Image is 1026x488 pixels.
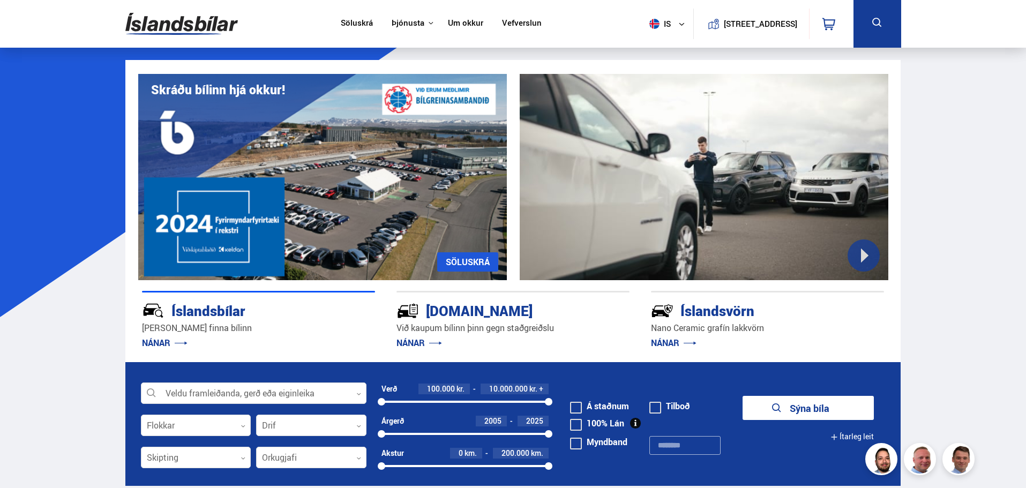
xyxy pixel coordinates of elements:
button: Þjónusta [392,18,424,28]
div: Íslandsvörn [651,301,846,319]
a: NÁNAR [396,337,442,349]
button: [STREET_ADDRESS] [728,19,793,28]
label: 100% Lán [570,419,624,427]
a: NÁNAR [651,337,697,349]
img: JRvxyua_JYH6wB4c.svg [142,299,164,322]
p: Við kaupum bílinn þinn gegn staðgreiðslu [396,322,630,334]
img: -Svtn6bYgwAsiwNX.svg [651,299,673,322]
label: Myndband [570,438,627,446]
img: eKx6w-_Home_640_.png [138,74,507,280]
span: kr. [456,385,465,393]
span: + [539,385,543,393]
span: kr. [529,385,537,393]
span: 10.000.000 [489,384,528,394]
span: 2025 [526,416,543,426]
a: Vefverslun [502,18,542,29]
span: 200.000 [501,448,529,458]
p: [PERSON_NAME] finna bílinn [142,322,375,334]
div: [DOMAIN_NAME] [396,301,591,319]
span: 0 [459,448,463,458]
img: G0Ugv5HjCgRt.svg [125,6,238,41]
span: km. [465,449,477,457]
div: Akstur [381,449,404,457]
img: tr5P-W3DuiFaO7aO.svg [396,299,419,322]
a: Um okkur [448,18,483,29]
button: Sýna bíla [743,396,874,420]
div: Verð [381,385,397,393]
span: 100.000 [427,384,455,394]
img: FbJEzSuNWCJXmdc-.webp [944,445,976,477]
h1: Skráðu bílinn hjá okkur! [151,82,285,97]
span: 2005 [484,416,501,426]
label: Á staðnum [570,402,629,410]
button: is [645,8,693,40]
label: Tilboð [649,402,690,410]
a: NÁNAR [142,337,188,349]
div: Íslandsbílar [142,301,337,319]
a: SÖLUSKRÁ [437,252,498,272]
img: svg+xml;base64,PHN2ZyB4bWxucz0iaHR0cDovL3d3dy53My5vcmcvMjAwMC9zdmciIHdpZHRoPSI1MTIiIGhlaWdodD0iNT... [649,19,660,29]
div: Árgerð [381,417,404,425]
span: km. [531,449,543,457]
a: Söluskrá [341,18,373,29]
img: nhp88E3Fdnt1Opn2.png [867,445,899,477]
span: is [645,19,672,29]
button: Ítarleg leit [830,425,874,449]
p: Nano Ceramic grafín lakkvörn [651,322,884,334]
img: siFngHWaQ9KaOqBr.png [905,445,938,477]
a: [STREET_ADDRESS] [699,9,803,39]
